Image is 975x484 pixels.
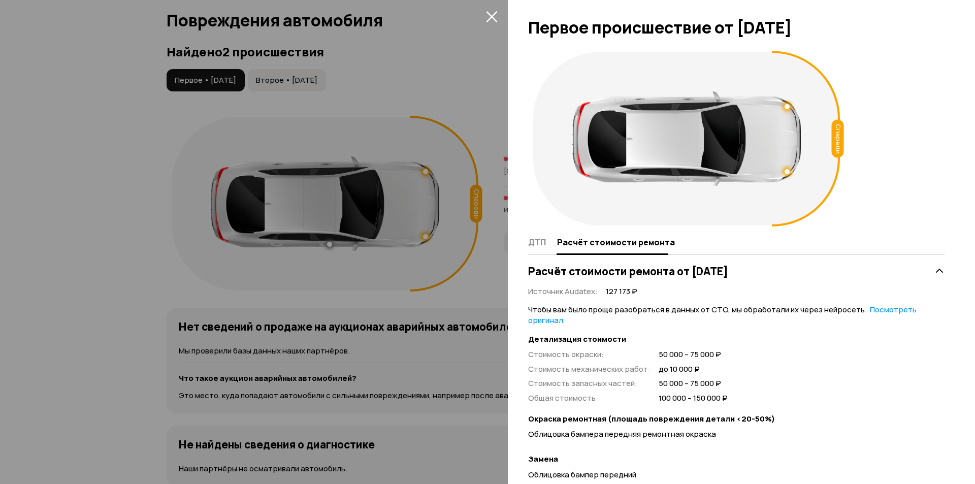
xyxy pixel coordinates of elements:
h3: Расчёт стоимости ремонта от [DATE] [528,265,728,278]
span: Облицовка бампера передняя ремонтная окраска [528,429,716,439]
span: Стоимость механических работ : [528,364,651,374]
span: 127 173 ₽ [606,286,637,297]
a: Посмотреть оригинал [528,304,917,326]
span: 50 000 – 75 000 ₽ [659,378,728,389]
strong: Детализация стоимости [528,334,945,345]
span: 100 000 – 150 000 ₽ [659,393,728,404]
span: Чтобы вам было проще разобраться в данных от СТО, мы обработали их через нейросеть. [528,304,917,326]
strong: Замена [528,454,945,465]
span: Облицовка бампер передний [528,469,636,480]
span: Общая стоимость : [528,393,598,403]
span: Источник Audatex : [528,286,598,297]
div: Спереди [832,120,844,158]
span: до 10 000 ₽ [659,364,728,375]
span: Расчёт стоимости ремонта [557,237,675,247]
button: закрыть [483,8,500,24]
strong: Окраска ремонтная (площадь повреждения детали <20-50%) [528,414,945,425]
span: Стоимость окраски : [528,349,604,360]
span: Стоимость запасных частей : [528,378,637,389]
span: 50 000 – 75 000 ₽ [659,349,728,360]
span: ДТП [528,237,546,247]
